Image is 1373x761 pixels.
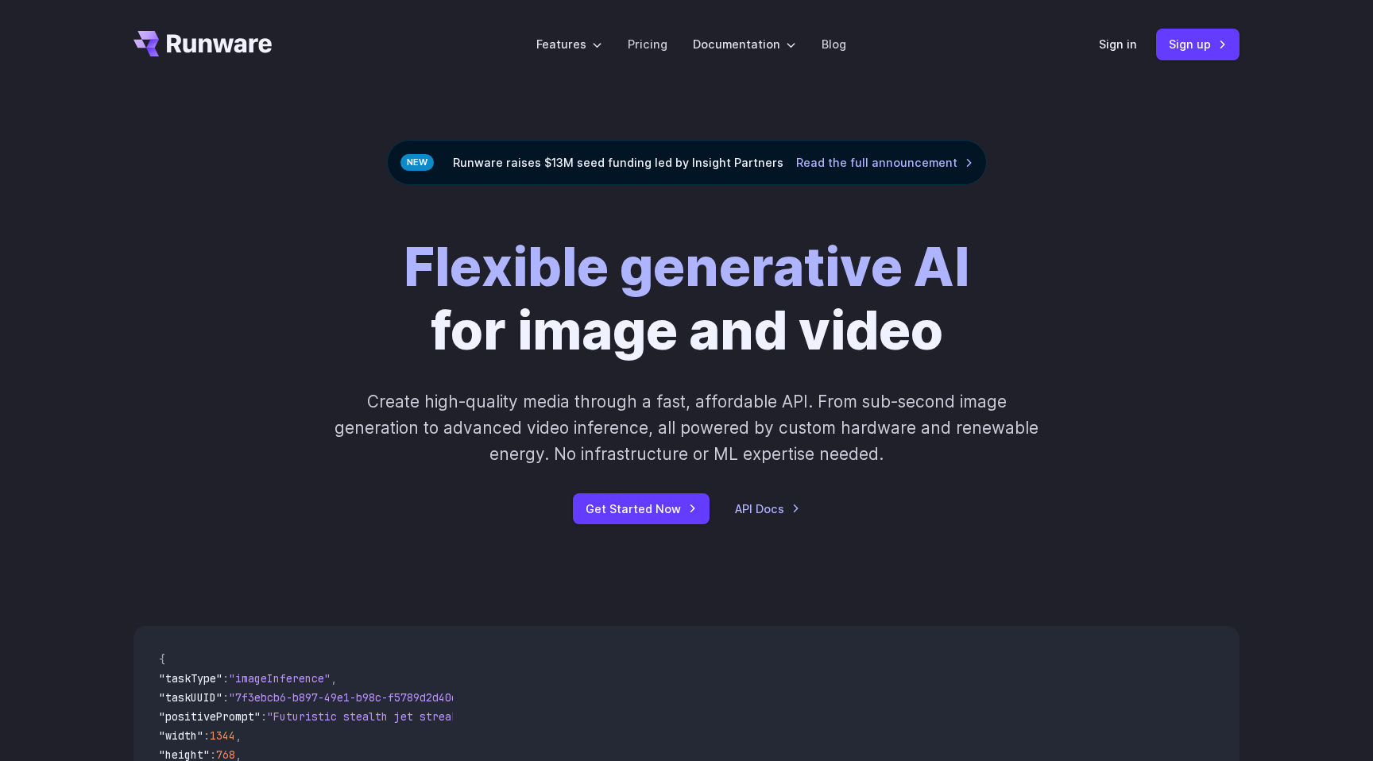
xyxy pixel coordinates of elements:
[229,671,331,686] span: "imageInference"
[159,652,165,666] span: {
[133,31,272,56] a: Go to /
[693,35,796,53] label: Documentation
[222,690,229,705] span: :
[796,153,973,172] a: Read the full announcement
[203,728,210,743] span: :
[387,140,987,185] div: Runware raises $13M seed funding led by Insight Partners
[159,709,261,724] span: "positivePrompt"
[159,728,203,743] span: "width"
[267,709,845,724] span: "Futuristic stealth jet streaking through a neon-lit cityscape with glowing purple exhaust"
[159,690,222,705] span: "taskUUID"
[229,690,470,705] span: "7f3ebcb6-b897-49e1-b98c-f5789d2d40d7"
[1156,29,1240,60] a: Sign up
[1099,35,1137,53] a: Sign in
[159,671,222,686] span: "taskType"
[261,709,267,724] span: :
[735,500,800,518] a: API Docs
[235,728,242,743] span: ,
[536,35,602,53] label: Features
[210,728,235,743] span: 1344
[333,388,1041,468] p: Create high-quality media through a fast, affordable API. From sub-second image generation to adv...
[573,493,710,524] a: Get Started Now
[404,236,969,363] h1: for image and video
[822,35,846,53] a: Blog
[404,235,969,299] strong: Flexible generative AI
[331,671,337,686] span: ,
[222,671,229,686] span: :
[628,35,667,53] a: Pricing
